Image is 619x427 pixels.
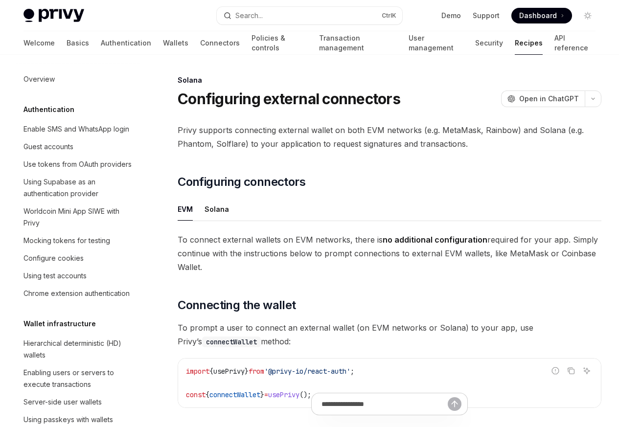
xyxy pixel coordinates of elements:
div: Chrome extension authentication [23,288,130,299]
span: const [186,390,206,399]
button: Ask AI [580,364,593,377]
strong: no additional configuration [383,235,487,245]
a: Welcome [23,31,55,55]
a: Guest accounts [16,138,141,156]
a: Policies & controls [252,31,307,55]
div: Use tokens from OAuth providers [23,158,132,170]
span: } [260,390,264,399]
div: Enable SMS and WhatsApp login [23,123,129,135]
a: User management [409,31,464,55]
span: { [206,390,209,399]
a: Overview [16,70,141,88]
h1: Configuring external connectors [178,90,400,108]
button: Copy the contents from the code block [565,364,577,377]
a: Chrome extension authentication [16,285,141,302]
span: Privy supports connecting external wallet on both EVM networks (e.g. MetaMask, Rainbow) and Solan... [178,123,601,151]
button: Open search [217,7,402,24]
div: Server-side user wallets [23,396,102,408]
a: Support [473,11,500,21]
span: Connecting the wallet [178,297,296,313]
span: usePrivy [268,390,299,399]
a: Enable SMS and WhatsApp login [16,120,141,138]
span: Configuring connectors [178,174,305,190]
span: To connect external wallets on EVM networks, there is required for your app. Simply continue with... [178,233,601,274]
div: Solana [178,75,601,85]
a: Wallets [163,31,188,55]
div: Overview [23,73,55,85]
span: Dashboard [519,11,557,21]
h5: Wallet infrastructure [23,318,96,330]
a: Using Supabase as an authentication provider [16,173,141,202]
a: Recipes [515,31,543,55]
button: Toggle dark mode [580,8,596,23]
a: Demo [441,11,461,21]
a: Connectors [200,31,240,55]
div: Configure cookies [23,252,84,264]
a: Mocking tokens for testing [16,232,141,249]
input: Ask a question... [321,393,448,415]
div: Using Supabase as an authentication provider [23,176,135,200]
span: To prompt a user to connect an external wallet (on EVM networks or Solana) to your app, use Privy... [178,321,601,348]
div: Guest accounts [23,141,73,153]
div: Hierarchical deterministic (HD) wallets [23,337,135,361]
code: connectWallet [202,337,261,347]
button: Report incorrect code [549,364,562,377]
a: Authentication [101,31,151,55]
span: connectWallet [209,390,260,399]
span: = [264,390,268,399]
a: Worldcoin Mini App SIWE with Privy [16,202,141,232]
span: import [186,367,209,376]
h5: Authentication [23,104,74,115]
div: Enabling users or servers to execute transactions [23,367,135,390]
a: Configure cookies [16,249,141,267]
span: usePrivy [213,367,245,376]
span: (); [299,390,311,399]
span: '@privy-io/react-auth' [264,367,350,376]
div: EVM [178,198,193,221]
img: light logo [23,9,84,22]
span: Open in ChatGPT [519,94,579,104]
a: API reference [554,31,596,55]
span: { [209,367,213,376]
a: Using test accounts [16,267,141,285]
span: ; [350,367,354,376]
a: Server-side user wallets [16,393,141,411]
div: Mocking tokens for testing [23,235,110,247]
a: Security [475,31,503,55]
div: Using passkeys with wallets [23,414,113,426]
span: } [245,367,249,376]
a: Enabling users or servers to execute transactions [16,364,141,393]
span: from [249,367,264,376]
a: Hierarchical deterministic (HD) wallets [16,335,141,364]
button: Open in ChatGPT [501,90,585,107]
div: Search... [235,10,263,22]
div: Worldcoin Mini App SIWE with Privy [23,205,135,229]
a: Dashboard [511,8,572,23]
div: Using test accounts [23,270,87,282]
a: Transaction management [319,31,396,55]
div: Solana [205,198,229,221]
span: Ctrl K [382,12,396,20]
a: Basics [67,31,89,55]
a: Use tokens from OAuth providers [16,156,141,173]
button: Send message [448,397,461,411]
